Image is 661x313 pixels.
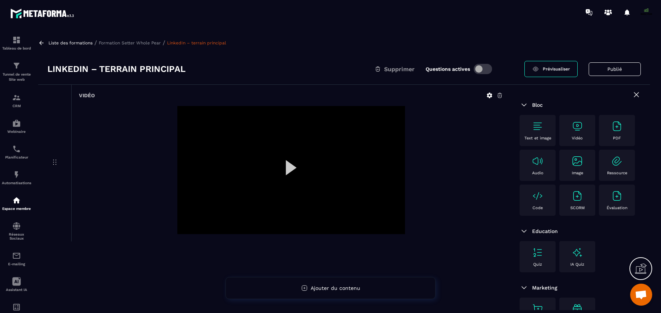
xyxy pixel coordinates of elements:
[2,216,31,246] a: social-networksocial-networkRéseaux Sociaux
[47,63,185,75] h3: LinkedIn – terrain principal
[79,92,95,98] h6: Vidéo
[613,136,621,141] p: PDF
[532,171,543,175] p: Audio
[2,30,31,56] a: formationformationTableau de bord
[543,66,570,72] span: Prévisualiser
[532,247,543,258] img: text-image no-wra
[2,272,31,297] a: Assistant IA
[10,7,76,20] img: logo
[12,36,21,44] img: formation
[2,246,31,272] a: emailemailE-mailing
[12,145,21,153] img: scheduler
[12,303,21,312] img: accountant
[532,102,543,108] span: Bloc
[12,170,21,179] img: automations
[2,72,31,82] p: Tunnel de vente Site web
[2,207,31,211] p: Espace membre
[2,139,31,165] a: schedulerschedulerPlanificateur
[571,247,583,258] img: text-image
[572,171,583,175] p: Image
[532,155,543,167] img: text-image no-wra
[12,119,21,128] img: automations
[163,39,165,46] span: /
[607,205,628,210] p: Évaluation
[611,155,623,167] img: text-image no-wra
[12,222,21,230] img: social-network
[2,104,31,108] p: CRM
[572,136,583,141] p: Vidéo
[2,262,31,266] p: E-mailing
[2,113,31,139] a: automationsautomationsWebinaire
[571,155,583,167] img: text-image no-wra
[2,181,31,185] p: Automatisations
[12,251,21,260] img: email
[12,196,21,205] img: automations
[589,62,641,76] button: Publié
[384,66,415,73] span: Supprimer
[2,232,31,240] p: Réseaux Sociaux
[426,66,470,72] label: Questions actives
[2,288,31,292] p: Assistant IA
[2,88,31,113] a: formationformationCRM
[532,205,543,210] p: Code
[611,120,623,132] img: text-image no-wra
[532,190,543,202] img: text-image no-wra
[520,283,528,292] img: arrow-down
[167,40,226,46] a: LinkedIn – terrain principal
[532,120,543,132] img: text-image no-wra
[532,285,557,291] span: Marketing
[12,93,21,102] img: formation
[2,56,31,88] a: formationformationTunnel de vente Site web
[533,262,542,267] p: Quiz
[99,40,161,46] a: Formation Setter Whole Pear
[630,284,652,306] div: Ouvrir le chat
[48,40,93,46] a: Liste des formations
[2,155,31,159] p: Planificateur
[311,285,360,291] span: Ajouter du contenu
[524,136,551,141] p: Text et image
[524,61,578,77] a: Prévisualiser
[571,120,583,132] img: text-image no-wra
[611,190,623,202] img: text-image no-wra
[2,130,31,134] p: Webinaire
[2,46,31,50] p: Tableau de bord
[94,39,97,46] span: /
[570,262,584,267] p: IA Quiz
[12,61,21,70] img: formation
[570,205,585,210] p: SCORM
[607,171,627,175] p: Ressource
[2,165,31,190] a: automationsautomationsAutomatisations
[532,228,558,234] span: Education
[2,190,31,216] a: automationsautomationsEspace membre
[520,227,528,236] img: arrow-down
[520,101,528,109] img: arrow-down
[571,190,583,202] img: text-image no-wra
